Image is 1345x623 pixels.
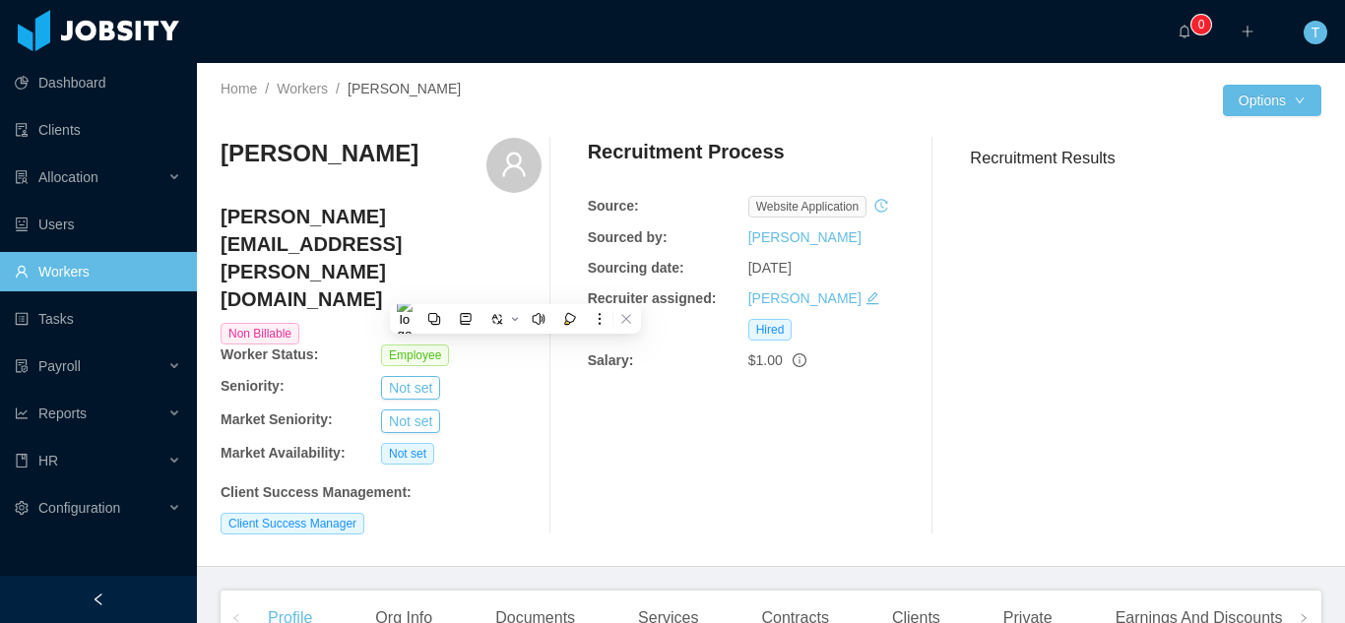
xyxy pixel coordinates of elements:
span: [PERSON_NAME] [348,81,461,96]
a: icon: auditClients [15,110,181,150]
a: Home [221,81,257,96]
a: icon: pie-chartDashboard [15,63,181,102]
span: Employee [381,344,449,366]
b: Seniority: [221,378,285,394]
b: Salary: [588,352,634,368]
i: icon: solution [15,170,29,184]
span: $1.00 [748,352,783,368]
span: T [1312,21,1320,44]
b: Market Seniority: [221,411,333,427]
span: Configuration [38,500,120,516]
a: icon: userWorkers [15,252,181,291]
span: HR [38,453,58,468]
i: icon: setting [15,501,29,515]
a: Workers [277,81,328,96]
b: Recruiter assigned: [588,290,717,306]
span: Not set [381,443,434,465]
span: / [336,81,340,96]
b: Worker Status: [221,346,318,362]
span: Payroll [38,358,81,374]
a: [PERSON_NAME] [748,290,862,306]
a: icon: profileTasks [15,299,181,339]
i: icon: right [1299,613,1309,623]
span: Client Success Manager [221,513,364,534]
i: icon: user [500,151,528,178]
span: / [265,81,269,96]
i: icon: history [874,199,888,213]
i: icon: file-protect [15,359,29,373]
h4: Recruitment Process [588,138,785,165]
a: icon: robotUsers [15,205,181,244]
i: icon: plus [1241,25,1254,38]
span: info-circle [793,353,806,367]
button: Not set [381,409,440,433]
button: Not set [381,376,440,400]
b: Sourcing date: [588,260,684,276]
h4: [PERSON_NAME][EMAIL_ADDRESS][PERSON_NAME][DOMAIN_NAME] [221,203,542,313]
h3: Recruitment Results [970,146,1321,170]
span: [DATE] [748,260,792,276]
sup: 0 [1191,15,1211,34]
button: Optionsicon: down [1223,85,1321,116]
b: Sourced by: [588,229,668,245]
i: icon: line-chart [15,406,29,420]
b: Market Availability: [221,445,346,461]
i: icon: bell [1178,25,1191,38]
span: Reports [38,405,87,421]
span: website application [748,196,867,218]
i: icon: left [231,613,241,623]
span: Allocation [38,169,98,185]
a: [PERSON_NAME] [748,229,862,245]
span: Hired [748,319,793,341]
i: icon: book [15,454,29,467]
b: Client Success Management : [221,484,412,500]
b: Source: [588,198,639,214]
span: Non Billable [221,323,299,344]
h3: [PERSON_NAME] [221,138,418,169]
i: icon: edit [865,291,879,305]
